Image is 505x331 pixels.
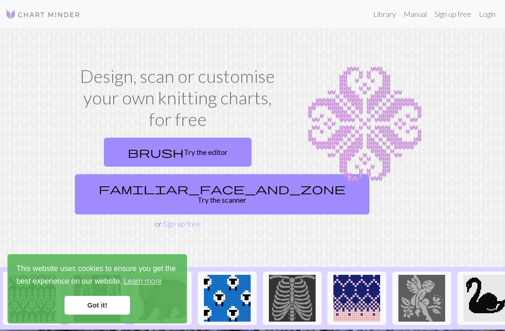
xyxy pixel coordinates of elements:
[204,275,251,322] img: Sheep socks
[263,293,322,302] a: New Piskel-1.png (2).png
[122,274,163,288] a: learn more about cookies
[398,275,445,322] img: angel practice
[263,272,322,325] button: New Piskel-1.png (2).png
[71,66,284,130] h1: Design, scan or customise your own knitting charts, for free
[475,5,499,23] a: Login
[99,182,346,195] span: familiar_face_and_zone
[128,146,184,159] span: brush
[392,272,451,325] button: angel practice
[431,5,475,23] a: Sign up free
[7,254,187,324] div: cookieconsent
[198,272,257,325] button: Sheep socks
[3,272,62,325] button: tracery
[400,5,431,23] a: Manual
[269,275,316,322] img: New Piskel-1.png (2).png
[392,293,451,302] a: angel practice
[104,138,252,167] a: Try the editor
[71,134,284,229] div: or
[333,275,380,322] img: Idee
[16,263,178,288] span: This website uses cookies to ensure you get the best experience on our website.
[327,293,386,302] a: Idee
[6,9,80,20] img: Logo
[369,5,400,23] a: Library
[75,174,369,214] a: Try the scanner
[163,219,200,228] a: Sign up free
[198,293,257,302] a: Sheep socks
[296,66,434,183] img: Chart example
[65,296,130,315] a: dismiss cookie message
[3,293,62,302] a: tracery
[327,272,386,325] button: Idee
